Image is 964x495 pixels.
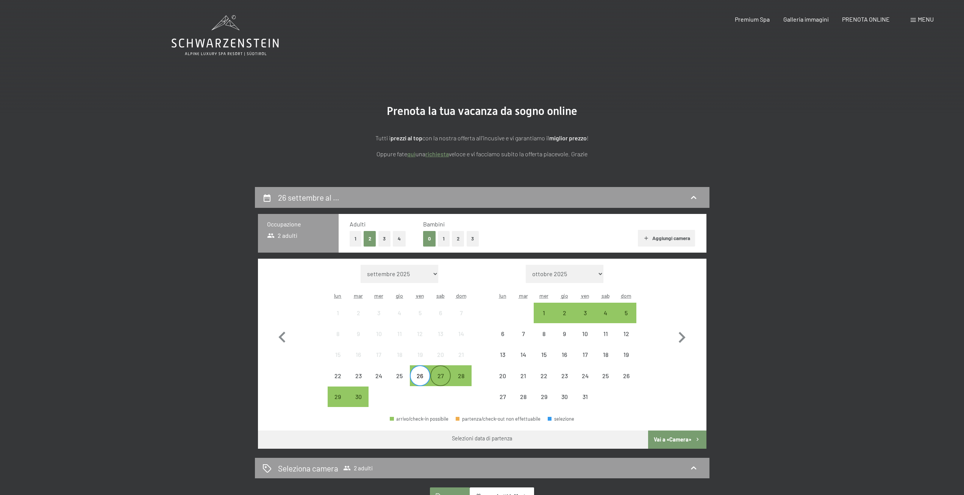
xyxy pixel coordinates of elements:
[492,324,513,344] div: partenza/check-out non effettuabile
[451,324,471,344] div: Sun Sep 14 2025
[410,303,430,323] div: Fri Sep 05 2025
[616,303,636,323] div: Sun Oct 05 2025
[534,344,554,365] div: Wed Oct 15 2025
[575,324,595,344] div: Fri Oct 10 2025
[555,373,574,392] div: 23
[411,331,430,350] div: 12
[334,292,341,299] abbr: lunedì
[616,324,636,344] div: Sun Oct 12 2025
[534,303,554,323] div: Wed Oct 01 2025
[267,231,298,240] span: 2 adulti
[554,324,575,344] div: partenza/check-out non effettuabile
[389,365,410,386] div: partenza/check-out non effettuabile
[519,292,528,299] abbr: martedì
[425,150,449,157] a: richiesta
[493,394,512,413] div: 27
[456,292,467,299] abbr: domenica
[390,310,409,329] div: 4
[369,324,389,344] div: partenza/check-out non effettuabile
[411,373,430,392] div: 26
[451,324,471,344] div: partenza/check-out non effettuabile
[534,394,553,413] div: 29
[410,324,430,344] div: partenza/check-out non effettuabile
[348,324,369,344] div: partenza/check-out non effettuabile
[389,344,410,365] div: partenza/check-out non effettuabile
[595,324,616,344] div: partenza/check-out non effettuabile
[783,16,829,23] span: Galleria immagini
[492,387,513,407] div: Mon Oct 27 2025
[534,331,553,350] div: 8
[391,134,422,141] strong: prezzi al top
[575,303,595,323] div: partenza/check-out possibile
[410,344,430,365] div: Fri Sep 19 2025
[595,344,616,365] div: Sat Oct 18 2025
[548,416,574,421] div: selezione
[575,365,595,386] div: partenza/check-out non effettuabile
[378,231,391,247] button: 3
[271,265,293,407] button: Mese precedente
[534,352,553,371] div: 15
[596,352,615,371] div: 18
[410,324,430,344] div: Fri Sep 12 2025
[452,352,470,371] div: 21
[575,352,594,371] div: 17
[267,220,330,228] h3: Occupazione
[389,324,410,344] div: Thu Sep 11 2025
[595,303,616,323] div: Sat Oct 04 2025
[534,303,554,323] div: partenza/check-out possibile
[555,352,574,371] div: 16
[349,352,368,371] div: 16
[492,344,513,365] div: Mon Oct 13 2025
[554,365,575,386] div: Thu Oct 23 2025
[328,387,348,407] div: partenza/check-out possibile
[369,331,388,350] div: 10
[595,303,616,323] div: partenza/check-out possibile
[595,365,616,386] div: Sat Oct 25 2025
[467,231,479,247] button: 3
[595,365,616,386] div: partenza/check-out non effettuabile
[364,231,376,247] button: 2
[513,387,534,407] div: partenza/check-out non effettuabile
[616,365,636,386] div: Sun Oct 26 2025
[616,303,636,323] div: partenza/check-out possibile
[575,310,594,329] div: 3
[328,365,348,386] div: partenza/check-out non effettuabile
[596,310,615,329] div: 4
[328,310,347,329] div: 1
[328,324,348,344] div: Mon Sep 08 2025
[602,292,610,299] abbr: sabato
[617,331,636,350] div: 12
[617,373,636,392] div: 26
[328,303,348,323] div: Mon Sep 01 2025
[452,373,470,392] div: 28
[555,310,574,329] div: 2
[369,373,388,392] div: 24
[616,324,636,344] div: partenza/check-out non effettuabile
[575,344,595,365] div: Fri Oct 17 2025
[278,193,339,202] h2: 26 settembre al …
[390,373,409,392] div: 25
[328,324,348,344] div: partenza/check-out non effettuabile
[430,303,451,323] div: partenza/check-out non effettuabile
[348,303,369,323] div: Tue Sep 02 2025
[349,373,368,392] div: 23
[451,365,471,386] div: Sun Sep 28 2025
[554,365,575,386] div: partenza/check-out non effettuabile
[452,331,470,350] div: 14
[616,344,636,365] div: partenza/check-out non effettuabile
[513,344,534,365] div: partenza/check-out non effettuabile
[369,344,389,365] div: partenza/check-out non effettuabile
[561,292,568,299] abbr: giovedì
[514,373,533,392] div: 21
[534,310,553,329] div: 1
[328,365,348,386] div: Mon Sep 22 2025
[575,303,595,323] div: Fri Oct 03 2025
[350,220,366,228] span: Adulti
[534,365,554,386] div: partenza/check-out non effettuabile
[389,303,410,323] div: Thu Sep 04 2025
[555,394,574,413] div: 30
[513,365,534,386] div: partenza/check-out non effettuabile
[349,331,368,350] div: 9
[575,324,595,344] div: partenza/check-out non effettuabile
[451,303,471,323] div: partenza/check-out non effettuabile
